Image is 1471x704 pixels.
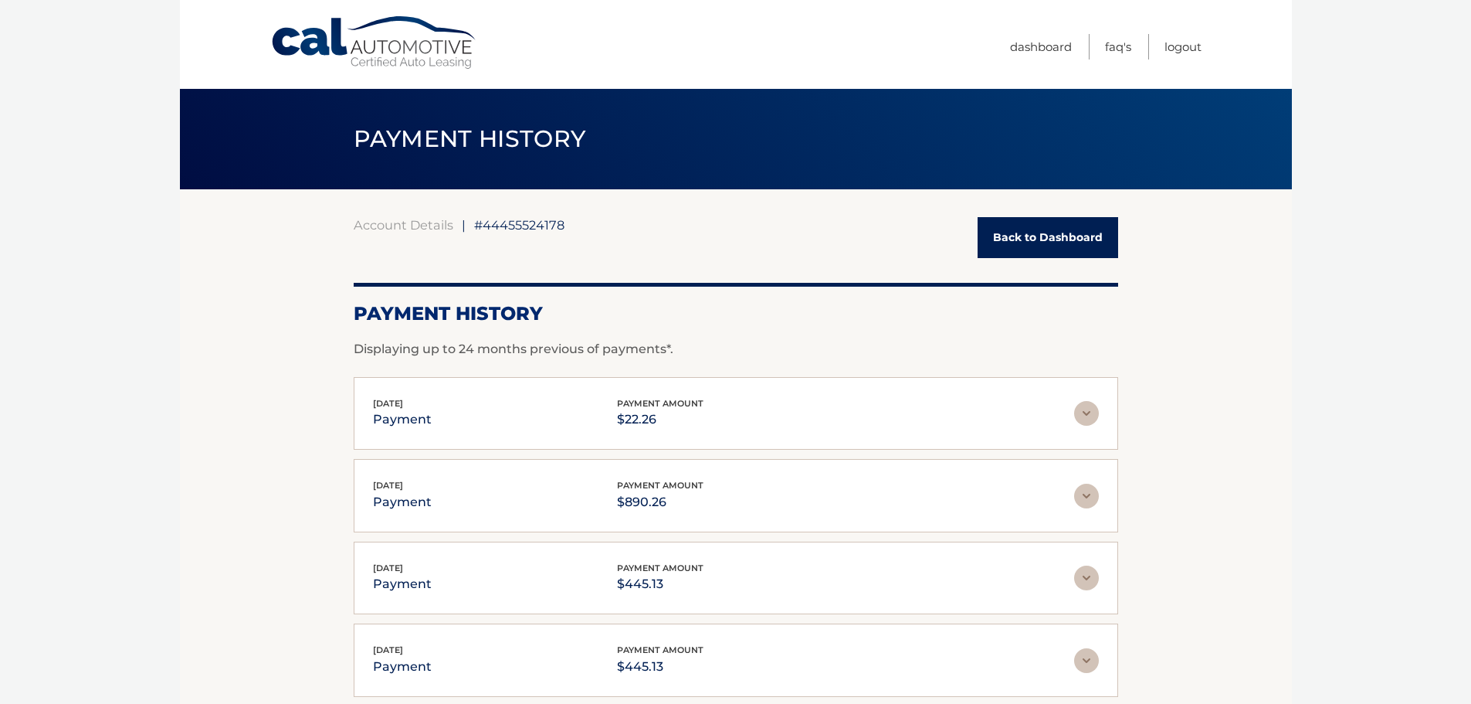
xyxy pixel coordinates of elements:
p: $445.13 [617,573,703,595]
span: payment amount [617,644,703,655]
p: payment [373,409,432,430]
p: $22.26 [617,409,703,430]
p: payment [373,491,432,513]
a: Logout [1164,34,1202,60]
a: FAQ's [1105,34,1131,60]
img: accordion-rest.svg [1074,484,1099,508]
a: Dashboard [1010,34,1072,60]
img: accordion-rest.svg [1074,401,1099,426]
span: payment amount [617,563,703,573]
h2: Payment History [354,302,1118,325]
span: payment amount [617,480,703,491]
span: #44455524178 [474,217,564,233]
a: Cal Automotive [270,15,479,70]
p: Displaying up to 24 months previous of payments*. [354,340,1118,359]
a: Back to Dashboard [978,217,1118,258]
span: [DATE] [373,480,403,491]
span: [DATE] [373,644,403,655]
p: $890.26 [617,491,703,513]
span: [DATE] [373,563,403,573]
a: Account Details [354,217,453,233]
p: $445.13 [617,656,703,678]
span: | [462,217,466,233]
img: accordion-rest.svg [1074,648,1099,673]
p: payment [373,573,432,595]
span: payment amount [617,398,703,409]
span: PAYMENT HISTORY [354,124,586,153]
span: [DATE] [373,398,403,409]
img: accordion-rest.svg [1074,566,1099,590]
p: payment [373,656,432,678]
